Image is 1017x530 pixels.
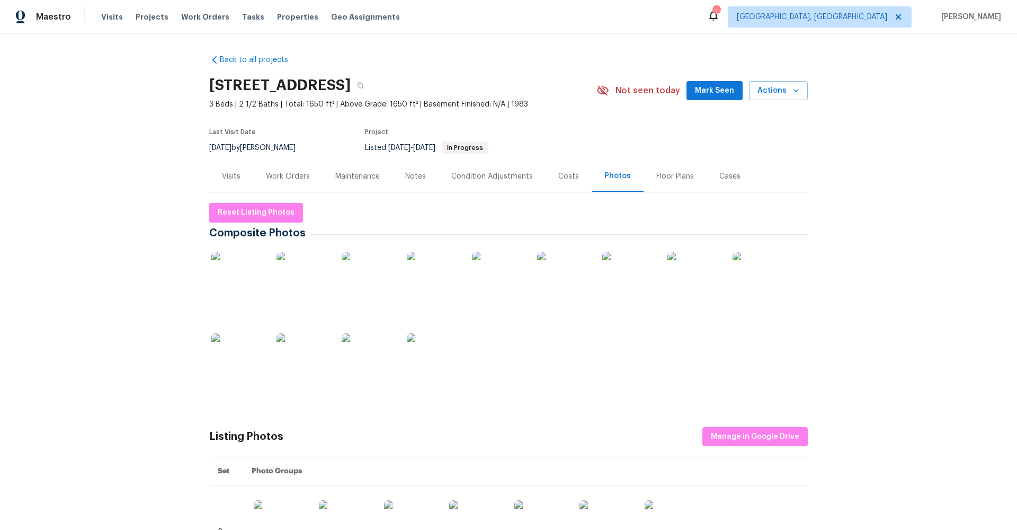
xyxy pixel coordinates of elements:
[331,12,400,22] span: Geo Assignments
[749,81,808,101] button: Actions
[443,145,487,151] span: In Progress
[712,6,720,17] div: 1
[937,12,1001,22] span: [PERSON_NAME]
[365,144,488,152] span: Listed
[711,430,799,444] span: Manage in Google Drive
[695,84,734,98] span: Mark Seen
[243,457,808,485] th: Photo Groups
[209,144,231,152] span: [DATE]
[218,206,295,219] span: Reset Listing Photos
[365,129,388,135] span: Project
[136,12,168,22] span: Projects
[686,81,743,101] button: Mark Seen
[388,144,435,152] span: -
[209,228,311,238] span: Composite Photos
[615,85,680,96] span: Not seen today
[757,84,799,98] span: Actions
[451,171,533,182] div: Condition Adjustments
[101,12,123,22] span: Visits
[209,431,283,442] div: Listing Photos
[209,457,243,485] th: Set
[209,99,596,110] span: 3 Beds | 2 1/2 Baths | Total: 1650 ft² | Above Grade: 1650 ft² | Basement Finished: N/A | 1983
[242,13,264,21] span: Tasks
[335,171,380,182] div: Maintenance
[413,144,435,152] span: [DATE]
[209,80,351,91] h2: [STREET_ADDRESS]
[209,142,308,154] div: by [PERSON_NAME]
[558,171,579,182] div: Costs
[405,171,426,182] div: Notes
[719,171,741,182] div: Cases
[181,12,229,22] span: Work Orders
[222,171,240,182] div: Visits
[351,76,370,95] button: Copy Address
[209,203,303,223] button: Reset Listing Photos
[388,144,411,152] span: [DATE]
[737,12,887,22] span: [GEOGRAPHIC_DATA], [GEOGRAPHIC_DATA]
[656,171,694,182] div: Floor Plans
[266,171,310,182] div: Work Orders
[277,12,318,22] span: Properties
[36,12,71,22] span: Maestro
[209,55,311,65] a: Back to all projects
[702,427,808,447] button: Manage in Google Drive
[604,171,631,181] div: Photos
[209,129,256,135] span: Last Visit Date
